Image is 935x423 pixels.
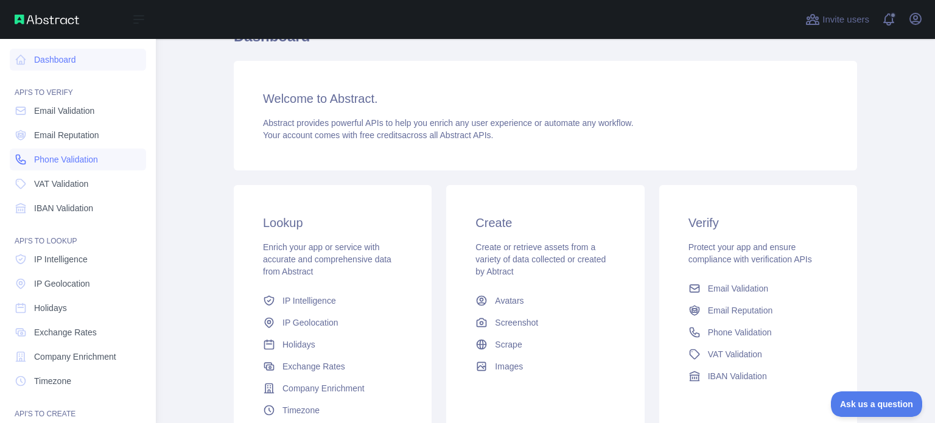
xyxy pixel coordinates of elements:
[684,321,833,343] a: Phone Validation
[475,242,606,276] span: Create or retrieve assets from a variety of data collected or created by Abtract
[803,10,872,29] button: Invite users
[263,130,493,140] span: Your account comes with across all Abstract APIs.
[34,278,90,290] span: IP Geolocation
[282,360,345,372] span: Exchange Rates
[282,404,320,416] span: Timezone
[708,326,772,338] span: Phone Validation
[34,253,88,265] span: IP Intelligence
[471,355,620,377] a: Images
[495,316,538,329] span: Screenshot
[34,105,94,117] span: Email Validation
[708,282,768,295] span: Email Validation
[10,173,146,195] a: VAT Validation
[688,242,812,264] span: Protect your app and ensure compliance with verification APIs
[475,214,615,231] h3: Create
[234,27,857,56] h1: Dashboard
[10,222,146,246] div: API'S TO LOOKUP
[708,304,773,316] span: Email Reputation
[495,338,522,351] span: Scrape
[34,178,88,190] span: VAT Validation
[258,355,407,377] a: Exchange Rates
[684,365,833,387] a: IBAN Validation
[708,348,762,360] span: VAT Validation
[263,214,402,231] h3: Lookup
[263,118,634,128] span: Abstract provides powerful APIs to help you enrich any user experience or automate any workflow.
[10,297,146,319] a: Holidays
[34,202,93,214] span: IBAN Validation
[708,370,767,382] span: IBAN Validation
[684,343,833,365] a: VAT Validation
[10,124,146,146] a: Email Reputation
[10,73,146,97] div: API'S TO VERIFY
[34,351,116,363] span: Company Enrichment
[684,278,833,299] a: Email Validation
[258,334,407,355] a: Holidays
[34,326,97,338] span: Exchange Rates
[822,13,869,27] span: Invite users
[10,149,146,170] a: Phone Validation
[360,130,402,140] span: free credits
[471,290,620,312] a: Avatars
[282,316,338,329] span: IP Geolocation
[688,214,828,231] h3: Verify
[10,394,146,419] div: API'S TO CREATE
[263,242,391,276] span: Enrich your app or service with accurate and comprehensive data from Abstract
[495,360,523,372] span: Images
[831,391,923,417] iframe: Toggle Customer Support
[263,90,828,107] h3: Welcome to Abstract.
[10,248,146,270] a: IP Intelligence
[10,370,146,392] a: Timezone
[10,100,146,122] a: Email Validation
[471,312,620,334] a: Screenshot
[684,299,833,321] a: Email Reputation
[282,338,315,351] span: Holidays
[34,302,67,314] span: Holidays
[10,321,146,343] a: Exchange Rates
[282,295,336,307] span: IP Intelligence
[258,377,407,399] a: Company Enrichment
[10,197,146,219] a: IBAN Validation
[15,15,79,24] img: Abstract API
[34,153,98,166] span: Phone Validation
[258,312,407,334] a: IP Geolocation
[34,129,99,141] span: Email Reputation
[10,346,146,368] a: Company Enrichment
[10,49,146,71] a: Dashboard
[10,273,146,295] a: IP Geolocation
[258,399,407,421] a: Timezone
[471,334,620,355] a: Scrape
[495,295,524,307] span: Avatars
[34,375,71,387] span: Timezone
[282,382,365,394] span: Company Enrichment
[258,290,407,312] a: IP Intelligence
